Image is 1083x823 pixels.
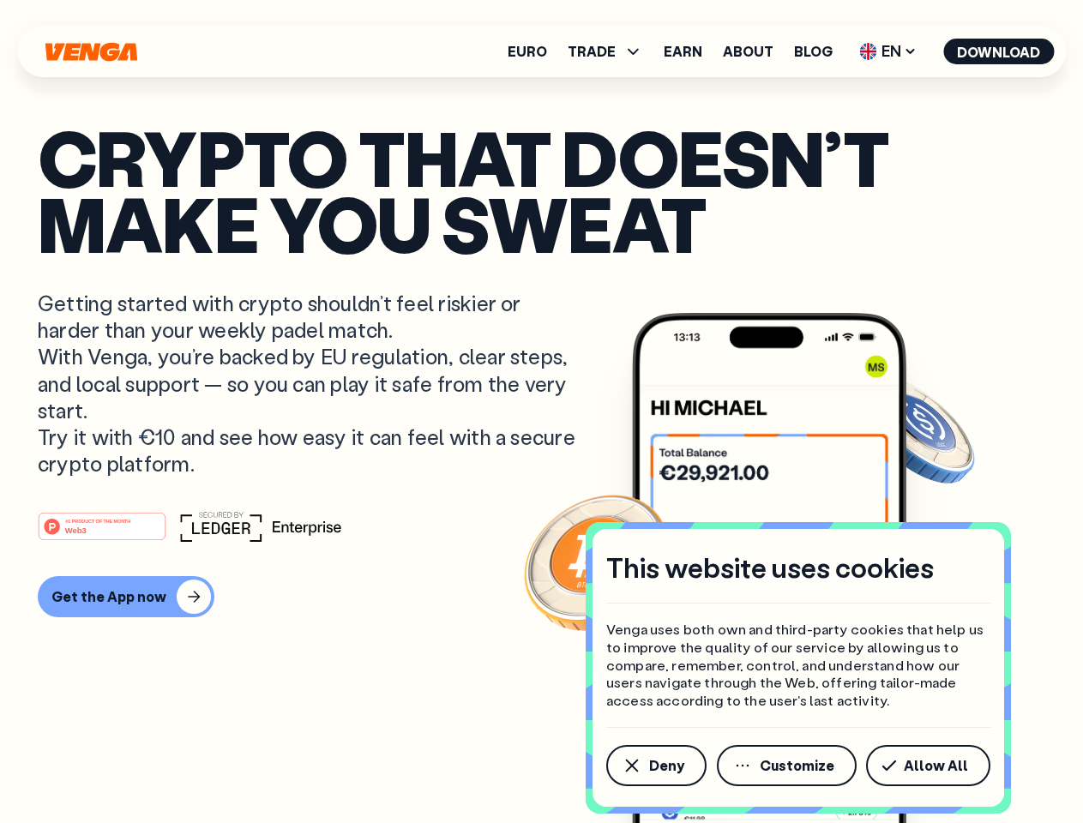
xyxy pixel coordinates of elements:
[649,759,684,772] span: Deny
[508,45,547,58] a: Euro
[866,745,990,786] button: Allow All
[65,519,130,524] tspan: #1 PRODUCT OF THE MONTH
[38,522,166,544] a: #1 PRODUCT OF THE MONTHWeb3
[51,588,166,605] div: Get the App now
[38,576,214,617] button: Get the App now
[859,43,876,60] img: flag-uk
[664,45,702,58] a: Earn
[520,484,675,639] img: Bitcoin
[760,759,834,772] span: Customize
[853,38,923,65] span: EN
[723,45,773,58] a: About
[606,550,934,586] h4: This website uses cookies
[568,45,616,58] span: TRADE
[65,526,87,535] tspan: Web3
[38,576,1045,617] a: Get the App now
[568,41,643,62] span: TRADE
[43,42,139,62] svg: Home
[855,369,978,492] img: USDC coin
[38,290,580,477] p: Getting started with crypto shouldn’t feel riskier or harder than your weekly padel match. With V...
[794,45,833,58] a: Blog
[38,124,1045,255] p: Crypto that doesn’t make you sweat
[606,745,707,786] button: Deny
[904,759,968,772] span: Allow All
[943,39,1054,64] button: Download
[717,745,857,786] button: Customize
[606,621,990,710] p: Venga uses both own and third-party cookies that help us to improve the quality of our service by...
